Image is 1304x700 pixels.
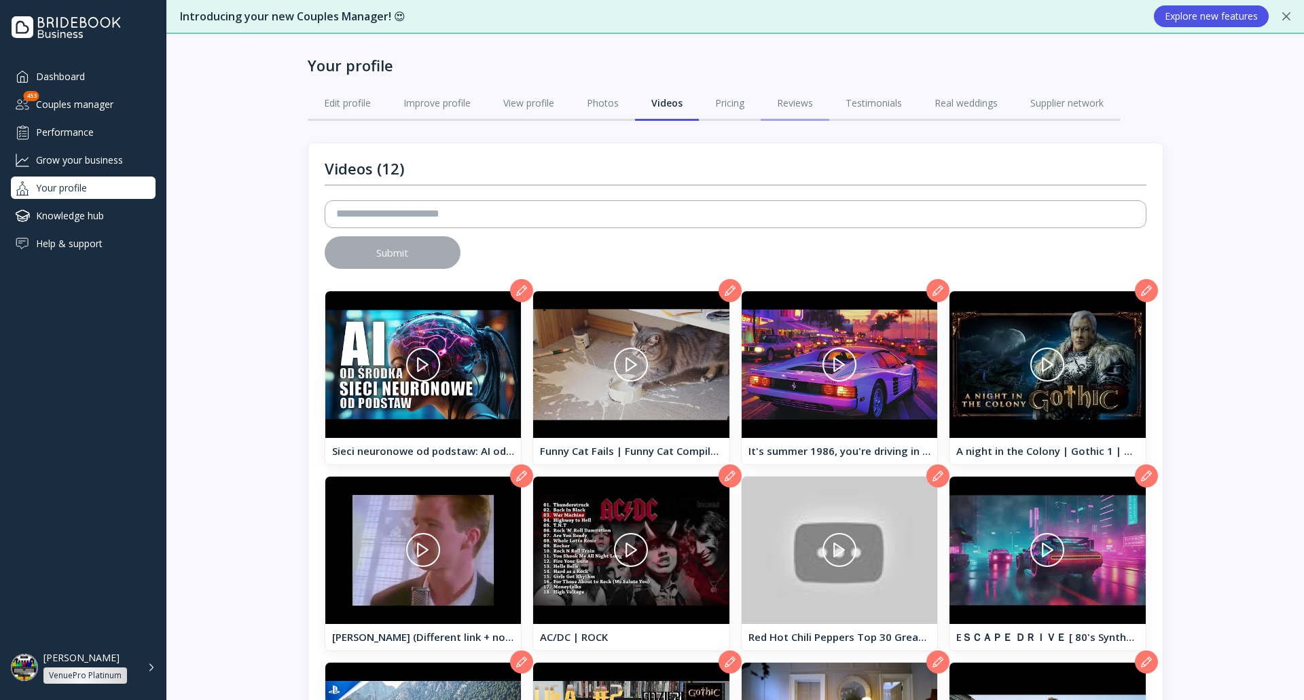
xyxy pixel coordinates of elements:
[699,86,761,121] a: Pricing
[487,86,570,121] a: View profile
[325,160,404,177] div: Videos (12)
[949,477,1146,623] img: 0.jpg
[11,177,156,199] a: Your profile
[332,631,515,644] div: [PERSON_NAME] (Different link + no ads)
[570,86,635,121] a: Photos
[11,204,156,227] a: Knowledge hub
[325,477,522,623] img: 0.jpg
[503,96,554,110] div: View profile
[1165,11,1258,22] div: Explore new features
[11,93,156,115] a: Couples manager453
[533,291,729,438] img: 0.jpg
[180,9,1140,24] div: Introducing your new Couples Manager! 😍
[956,445,1139,458] div: A night in the Colony | Gothic 1 | Music + Ambience Mix
[918,86,1014,121] a: Real weddings
[777,96,813,110] div: Reviews
[332,445,515,458] div: Sieci neuronowe od podstaw: AI od środka. Jak to wszystko działa?
[308,56,393,75] div: Your profile
[715,96,744,110] div: Pricing
[387,86,487,121] a: Improve profile
[587,96,619,110] div: Photos
[43,652,120,664] div: [PERSON_NAME]
[540,445,723,458] div: Funny Cat Fails | Funny Cat Compilation - FailArmy
[11,93,156,115] div: Couples manager
[748,631,931,644] div: Red Hot Chili Peppers Top 30 Greatest Hits - Red Hot Chili Peppers Full Album
[49,670,122,681] div: VenuePro Platinum
[1030,96,1104,110] div: Supplier network
[533,477,729,623] img: 0.jpg
[540,631,723,644] div: AC/DC | ROCK
[748,445,931,458] div: It's summer 1986, you're driving in [GEOGRAPHIC_DATA]
[325,236,460,269] button: Submit
[761,86,829,121] a: Reviews
[11,149,156,171] a: Grow your business
[742,477,938,623] img: 0.jpg
[24,91,39,101] div: 453
[11,654,38,681] img: dpr=1,fit=cover,g=face,w=48,h=48
[324,96,371,110] div: Edit profile
[11,65,156,88] a: Dashboard
[742,291,938,438] img: 0.jpg
[403,96,471,110] div: Improve profile
[956,631,1139,644] div: EＳＣＡＰＥ ＤＲＩＶＥ [ 80's Synthwave - Retrowave Mix ]
[846,96,902,110] div: Testimonials
[1236,635,1304,700] iframe: Chat Widget
[325,291,522,438] img: 0.jpg
[11,232,156,255] a: Help & support
[635,86,699,121] a: Videos
[829,86,918,121] a: Testimonials
[949,291,1146,438] img: 0.jpg
[935,96,998,110] div: Real weddings
[651,96,683,110] div: Videos
[11,121,156,143] a: Performance
[376,247,408,258] div: Submit
[308,86,387,121] a: Edit profile
[1014,86,1120,121] a: Supplier network
[1154,5,1269,27] button: Explore new features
